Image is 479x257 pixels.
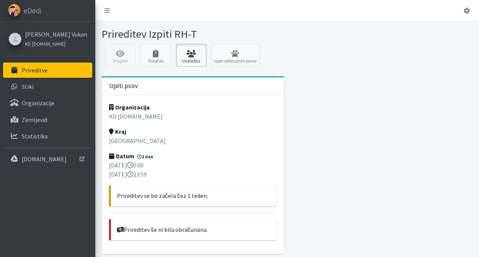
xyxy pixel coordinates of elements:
[3,63,92,78] a: Prireditve
[101,27,285,41] h1: Prireditev Izpiti RH-T
[25,30,87,39] a: [PERSON_NAME] Vukan
[22,83,34,90] p: Stiki
[24,5,41,16] span: eDedi
[25,41,66,47] small: KD [DOMAIN_NAME]
[3,128,92,144] a: Statistika
[109,103,150,111] strong: Organizacija
[141,44,171,67] a: Poročilo
[8,4,21,16] img: eDedi
[136,153,155,160] span: 1 dan
[22,99,54,107] p: Organizacije
[22,116,47,124] p: Zemljevid
[211,44,259,67] a: Izpiti reševalnih parov
[109,82,138,90] h3: Izpiti psov
[3,95,92,111] a: Organizacije
[109,128,126,135] strong: Kraj
[109,152,135,160] strong: Datum
[3,79,92,94] a: Stiki
[3,151,92,167] a: [DOMAIN_NAME]
[117,191,271,200] p: Prireditev se bo začela čez 1 teden.
[22,155,67,163] p: [DOMAIN_NAME]
[25,39,87,48] a: KD [DOMAIN_NAME]
[3,112,92,127] a: Zemljevid
[109,112,277,121] p: KD [DOMAIN_NAME]
[109,161,277,179] p: [DATE] 0:00 [DATE] 23:59
[109,136,277,145] p: [GEOGRAPHIC_DATA]
[117,225,271,234] p: Prireditev še ni bila obračunana.
[22,66,48,74] p: Prireditve
[22,132,48,140] p: Statistika
[176,44,207,67] a: Udeležba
